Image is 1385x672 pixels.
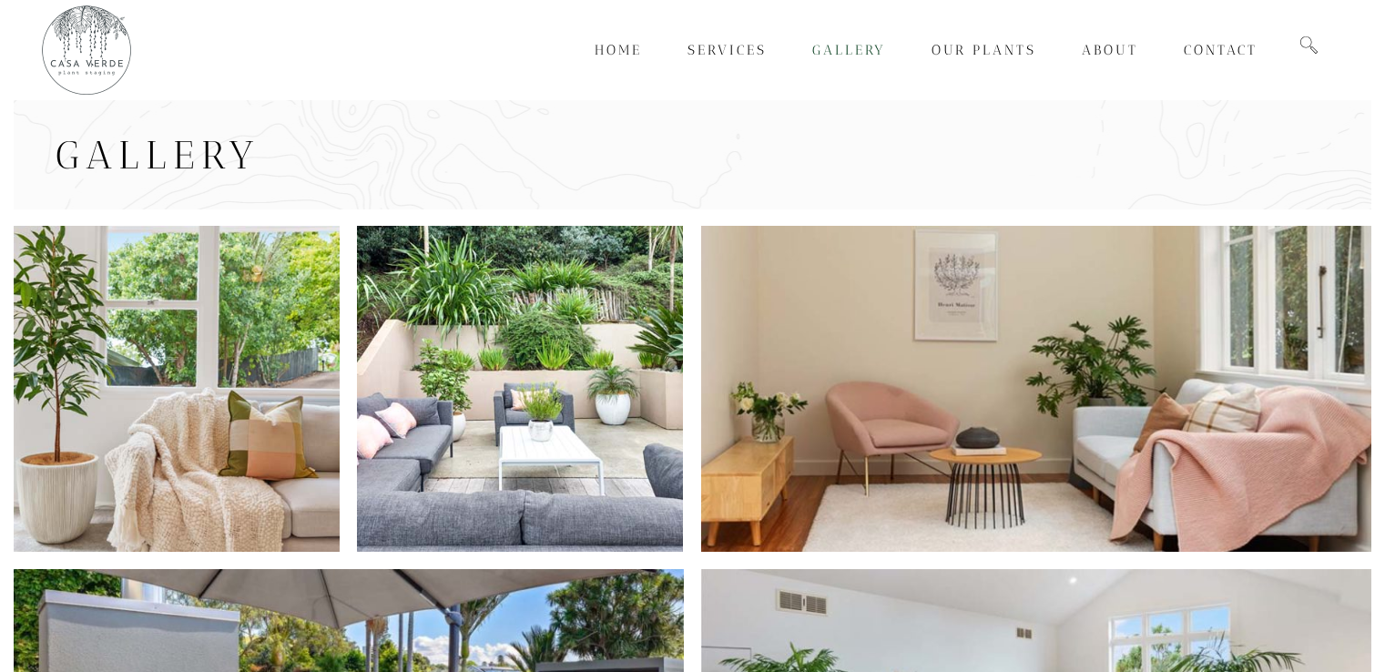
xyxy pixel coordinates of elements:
[932,42,1036,58] span: Our Plants
[595,42,642,58] span: Home
[1082,42,1138,58] span: About
[812,42,886,58] span: Gallery
[1184,42,1258,58] span: Contact
[687,42,767,58] span: Services
[56,132,261,178] span: Gallery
